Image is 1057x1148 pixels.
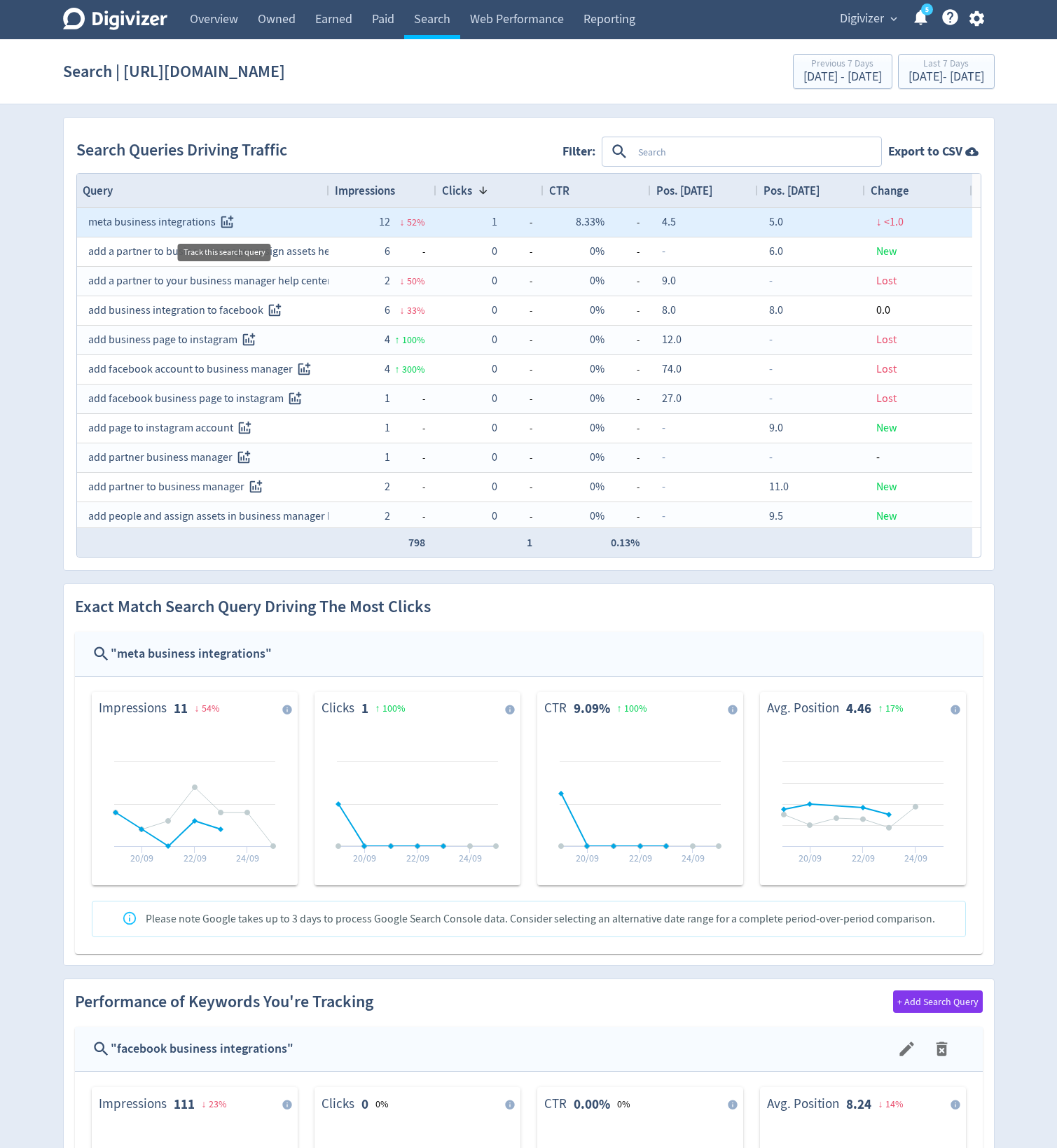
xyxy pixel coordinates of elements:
span: Lost [876,274,897,288]
span: 0 [492,333,497,347]
dt: CTR [544,700,567,718]
span: - [605,268,640,295]
dt: Avg. Position [767,700,839,718]
button: menu [894,1036,920,1062]
span: 0 [492,421,497,435]
span: 1 [527,535,532,550]
h2: Exact Match Search Query Driving The Most Clicks [75,595,431,619]
span: 6 [385,244,390,258]
button: Track this search query [244,476,268,499]
span: Lost [876,362,897,376]
span: - [769,362,773,376]
span: - [497,297,532,324]
span: ↑ [617,702,622,714]
text: 24/09 [458,852,481,864]
span: 0% [590,333,605,347]
button: Track this search query [293,358,316,381]
div: Previous 7 Days [803,59,882,71]
span: - [497,473,532,501]
span: 0% [590,421,605,435]
span: - [497,326,532,354]
text: 24/09 [235,852,258,864]
span: <1.0 [884,215,904,229]
button: Track this search query [284,387,307,410]
strong: 11 [174,700,188,717]
span: - [605,385,640,413]
span: ↓ [400,216,405,228]
span: 0.0 [876,303,890,317]
span: 100 % [624,702,647,714]
span: 1 [385,421,390,435]
span: 5.0 [769,215,783,229]
span: Change [871,183,909,198]
span: 2 [385,480,390,494]
div: add facebook business page to instagram [88,385,318,413]
div: add people and assign assets in business manager help center [88,503,318,530]
text: 22/09 [851,852,874,864]
span: 0 % [375,1098,389,1110]
text: 24/09 [681,852,704,864]
span: 6.0 [769,244,783,258]
span: ↓ [878,1098,883,1110]
span: - [497,209,532,236]
strong: 0.00% [574,1095,610,1113]
span: - [662,450,665,464]
span: 9.5 [769,509,783,523]
span: 0.13% [611,535,640,550]
span: - [390,415,425,442]
span: Impressions [335,183,395,198]
span: 0% [590,244,605,258]
span: - [497,268,532,295]
span: - [390,503,425,530]
span: - [497,356,532,383]
span: 300 % [402,363,425,375]
div: add business page to instagram [88,326,318,354]
div: add a partner to your business manager help center [88,268,318,295]
text: 5 [925,5,928,15]
span: - [497,238,532,265]
button: menu [929,1036,955,1062]
text: 20/09 [576,852,599,864]
span: 0% [590,274,605,288]
button: Track this search query [233,417,256,440]
span: ↑ [395,363,400,375]
span: - [605,444,640,471]
span: New [876,480,897,494]
span: - [605,356,640,383]
span: - [605,209,640,236]
strong: 111 [174,1095,195,1113]
button: Track this search query [263,299,286,322]
h1: Search | [URL][DOMAIN_NAME] [63,49,285,94]
span: - [662,480,665,494]
button: Track this search query [237,329,261,352]
span: ↑ [395,333,400,346]
span: - [605,238,640,265]
span: CTR [549,183,569,198]
button: Last 7 Days[DATE]- [DATE] [898,54,995,89]
span: 2 [385,509,390,523]
text: 20/09 [353,852,376,864]
div: [DATE] - [DATE] [909,71,984,83]
dt: Clicks [322,700,354,718]
span: - [605,473,640,501]
span: Lost [876,333,897,347]
div: add partner to business manager [88,473,318,501]
button: Track this search query [216,211,239,234]
span: 11.0 [769,480,789,494]
span: - [876,450,880,464]
div: add page to instagram account [88,415,318,442]
span: 1 [492,215,497,229]
span: 9.0 [769,421,783,435]
span: 8.0 [769,303,783,317]
span: ↓ [202,1098,207,1110]
span: + Add Search Query [897,997,979,1007]
span: 12.0 [662,333,682,347]
strong: 0 [361,1095,368,1113]
span: 23 % [209,1098,227,1110]
span: 798 [408,535,425,550]
dt: CTR [544,1095,567,1114]
strong: 9.09% [574,700,610,717]
button: Digivizer [835,8,901,30]
a: 5 [921,4,933,15]
span: Pos. [DATE] [764,183,820,198]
